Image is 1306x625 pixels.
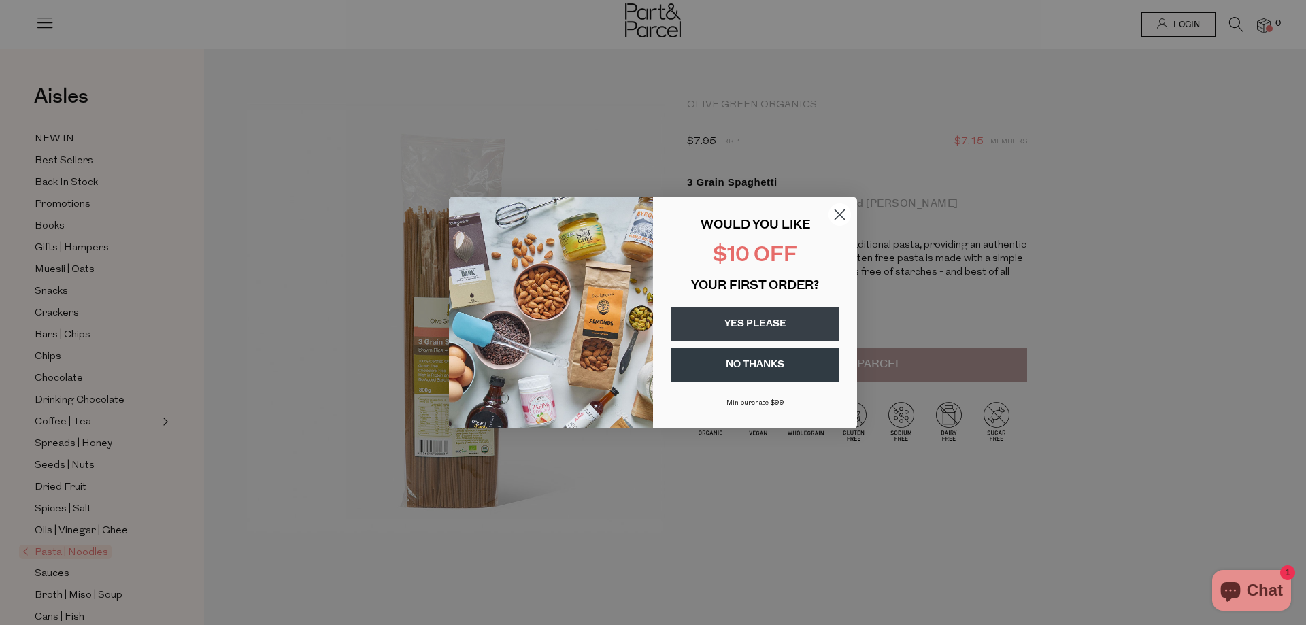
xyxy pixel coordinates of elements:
[691,280,819,292] span: YOUR FIRST ORDER?
[828,203,852,226] button: Close dialog
[671,348,839,382] button: NO THANKS
[701,220,810,232] span: WOULD YOU LIKE
[449,197,653,428] img: 43fba0fb-7538-40bc-babb-ffb1a4d097bc.jpeg
[713,246,797,267] span: $10 OFF
[671,307,839,341] button: YES PLEASE
[726,399,784,407] span: Min purchase $99
[1208,570,1295,614] inbox-online-store-chat: Shopify online store chat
